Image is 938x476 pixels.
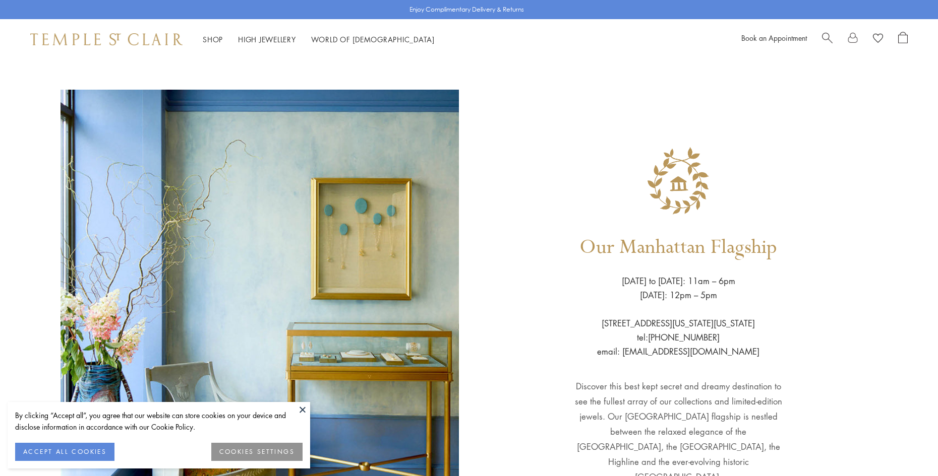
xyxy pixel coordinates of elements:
[898,32,908,47] a: Open Shopping Bag
[741,33,807,43] a: Book an Appointment
[579,221,777,274] h1: Our Manhattan Flagship
[597,302,759,359] p: [STREET_ADDRESS][US_STATE][US_STATE] tel:[PHONE_NUMBER] email: [EMAIL_ADDRESS][DOMAIN_NAME]
[311,34,435,44] a: World of [DEMOGRAPHIC_DATA]World of [DEMOGRAPHIC_DATA]
[238,34,296,44] a: High JewelleryHigh Jewellery
[15,410,303,433] div: By clicking “Accept all”, you agree that our website can store cookies on your device and disclos...
[409,5,524,15] p: Enjoy Complimentary Delivery & Returns
[822,32,833,47] a: Search
[873,32,883,47] a: View Wishlist
[203,33,435,46] nav: Main navigation
[30,33,183,45] img: Temple St. Clair
[15,443,114,461] button: ACCEPT ALL COOKIES
[622,274,735,302] p: [DATE] to [DATE]: 11am – 6pm [DATE]: 12pm – 5pm
[203,34,223,44] a: ShopShop
[211,443,303,461] button: COOKIES SETTINGS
